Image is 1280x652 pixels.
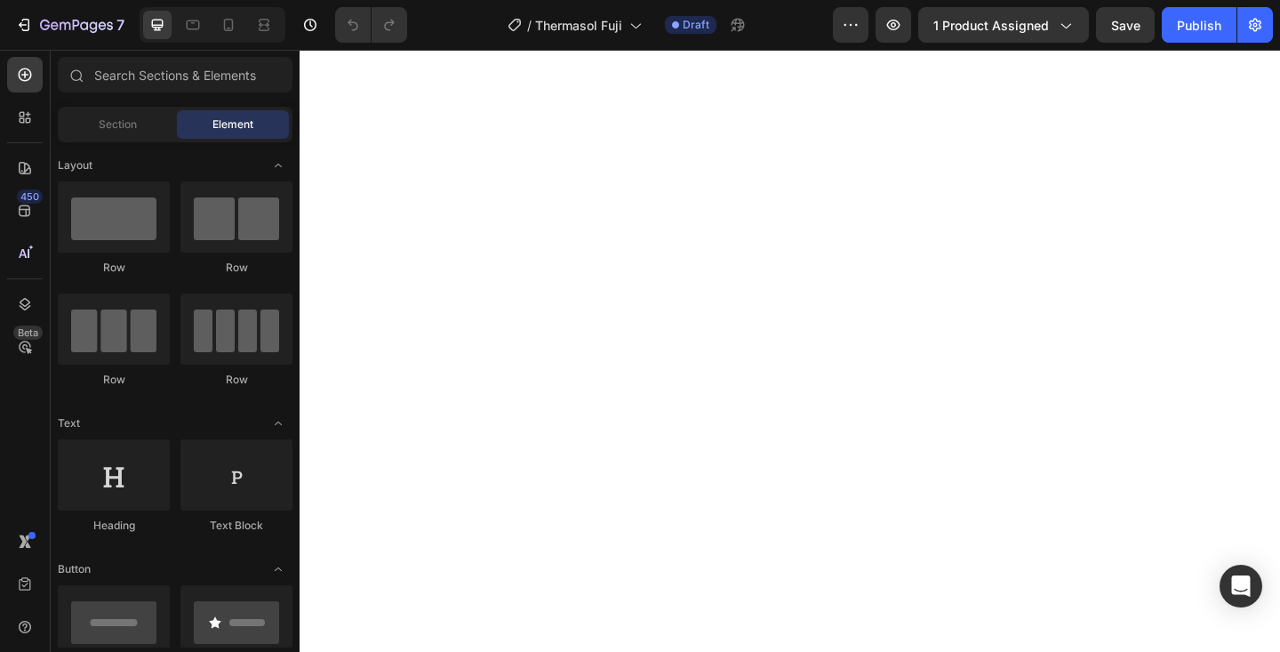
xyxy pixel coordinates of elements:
[335,7,407,43] div: Undo/Redo
[1096,7,1155,43] button: Save
[180,372,292,388] div: Row
[180,518,292,534] div: Text Block
[535,16,622,35] span: Thermasol Fuji
[264,555,292,584] span: Toggle open
[180,260,292,276] div: Row
[527,16,532,35] span: /
[17,189,43,204] div: 450
[300,50,1280,652] iframe: Design area
[212,117,253,133] span: Element
[1220,565,1262,608] div: Open Intercom Messenger
[933,16,1049,35] span: 1 product assigned
[58,260,170,276] div: Row
[58,372,170,388] div: Row
[264,151,292,180] span: Toggle open
[918,7,1089,43] button: 1 product assigned
[7,7,132,43] button: 7
[1111,18,1140,33] span: Save
[1177,16,1221,35] div: Publish
[683,17,709,33] span: Draft
[58,518,170,534] div: Heading
[58,57,292,93] input: Search Sections & Elements
[58,157,92,173] span: Layout
[116,14,124,36] p: 7
[58,561,91,577] span: Button
[99,117,137,133] span: Section
[264,409,292,438] span: Toggle open
[13,326,43,340] div: Beta
[58,415,80,431] span: Text
[1162,7,1236,43] button: Publish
